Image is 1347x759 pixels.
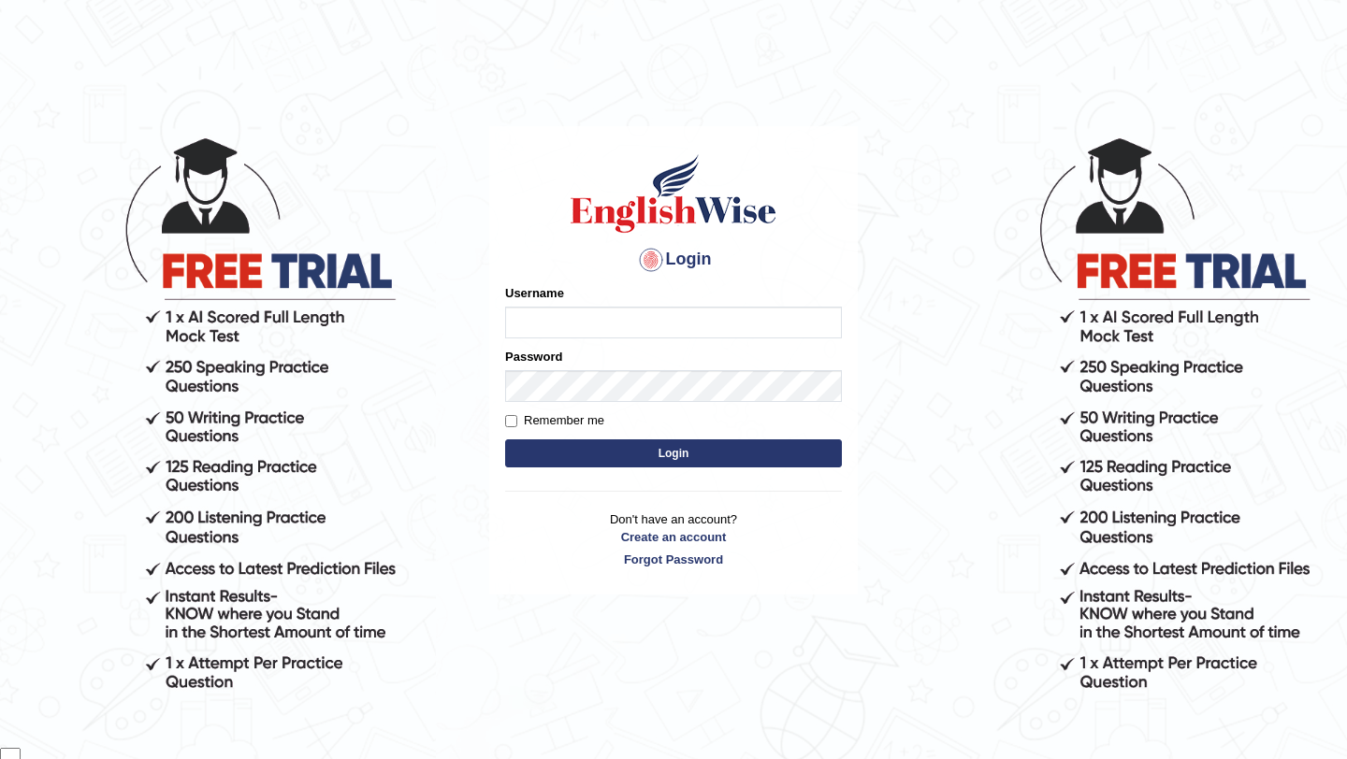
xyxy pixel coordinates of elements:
[567,151,780,236] img: Logo of English Wise sign in for intelligent practice with AI
[505,551,842,568] a: Forgot Password
[505,528,842,546] a: Create an account
[505,439,842,467] button: Login
[505,284,564,302] label: Username
[505,348,562,365] label: Password
[505,245,842,275] h4: Login
[505,415,517,427] input: Remember me
[505,510,842,568] p: Don't have an account?
[505,411,604,430] label: Remember me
